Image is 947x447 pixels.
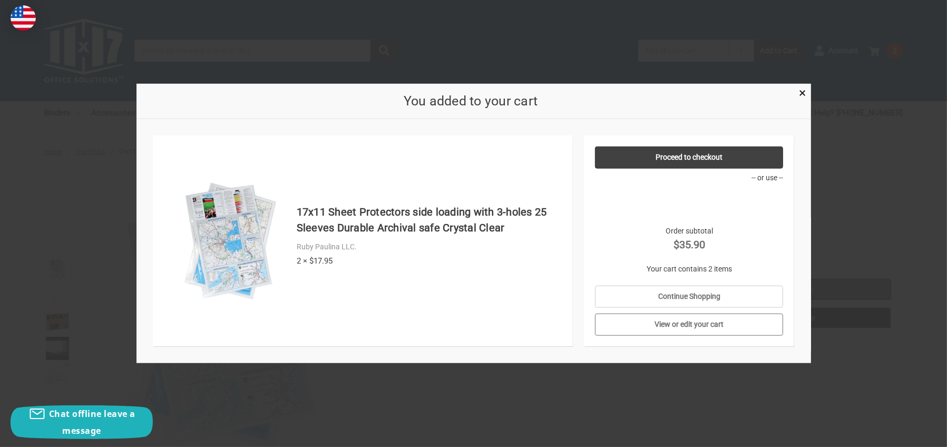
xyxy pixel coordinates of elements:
[797,86,808,98] a: Close
[799,85,806,101] span: ×
[595,237,783,252] strong: $35.90
[153,91,788,111] h2: You added to your cart
[11,405,153,439] button: Chat offline leave a message
[297,204,562,236] h4: 17x11 Sheet Protectors side loading with 3-holes 25 Sleeves Durable Archival safe Crystal Clear
[49,408,135,436] span: Chat offline leave a message
[297,241,562,252] div: Ruby Paulina LLC.
[170,180,291,302] img: Ruby Paulina 17x11 Sheet Protectors side loading with 3-holes 25 Sleeves Durable Archival safe Cr...
[595,147,783,169] a: Proceed to checkout
[11,5,36,31] img: duty and tax information for United States
[297,255,562,267] div: 2 × $17.95
[595,314,783,336] a: View or edit your cart
[595,172,783,183] p: -- or use --
[595,286,783,308] a: Continue Shopping
[595,264,783,275] p: Your cart contains 2 items
[595,226,783,252] div: Order subtotal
